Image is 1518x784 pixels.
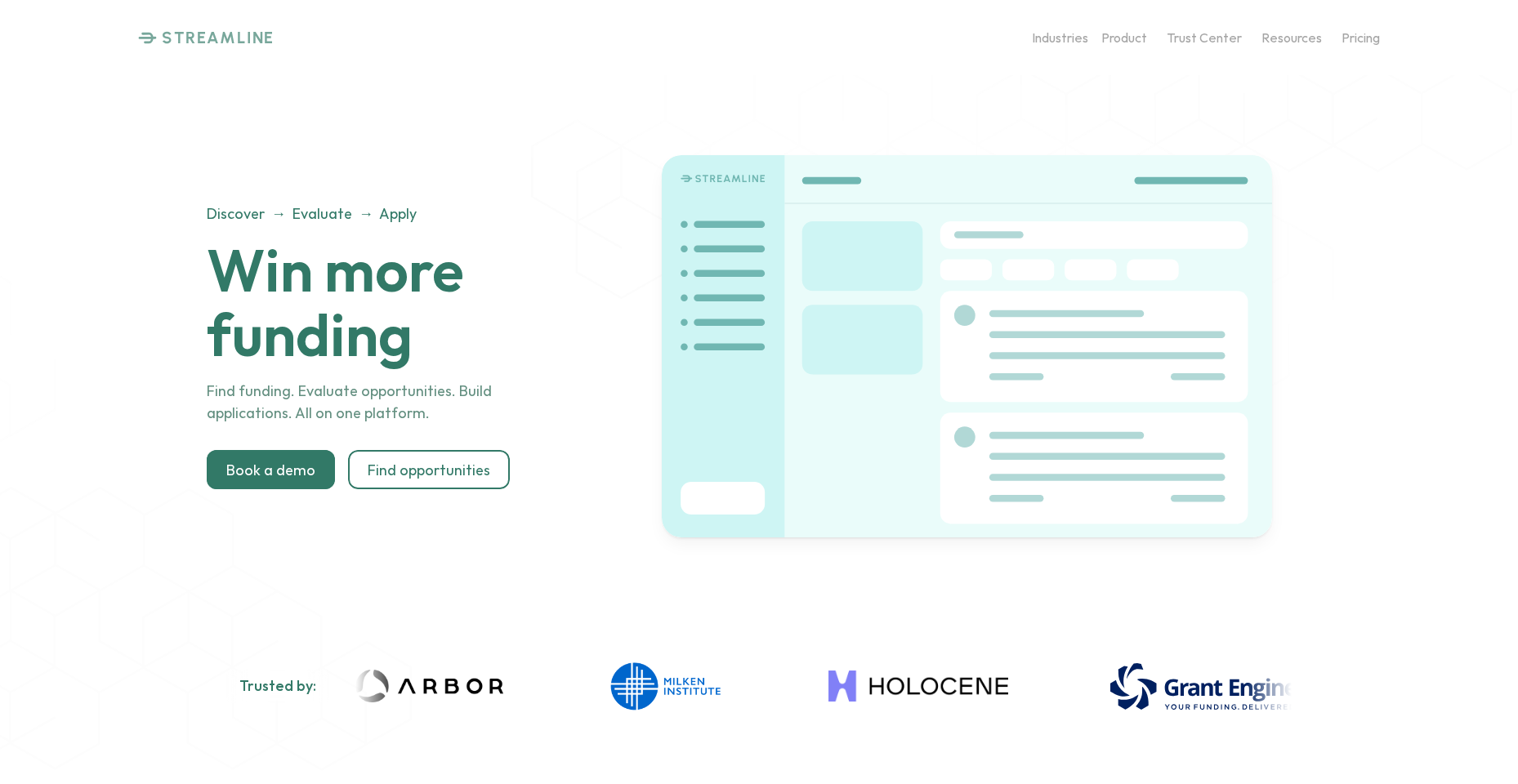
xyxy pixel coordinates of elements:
h2: Trusted by: [239,677,316,695]
h1: Win more funding [207,238,616,367]
a: Book a demo [207,451,335,490]
a: Find opportunities [348,451,510,490]
p: STREAMLINE [162,28,275,47]
a: STREAMLINE [138,28,275,47]
p: Resources [1261,29,1322,45]
p: Book a demo [226,461,315,479]
p: Pricing [1342,29,1380,45]
a: Resources [1261,24,1322,52]
p: Discover → Evaluate → Apply [207,203,575,225]
p: Find opportunities [368,461,490,479]
a: Pricing [1342,24,1380,52]
a: Trust Center [1167,24,1242,52]
p: Industries [1032,29,1088,45]
p: Find funding. Evaluate opportunities. Build applications. All on one platform. [207,381,575,425]
p: Product [1101,29,1147,45]
p: Trust Center [1167,29,1242,45]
